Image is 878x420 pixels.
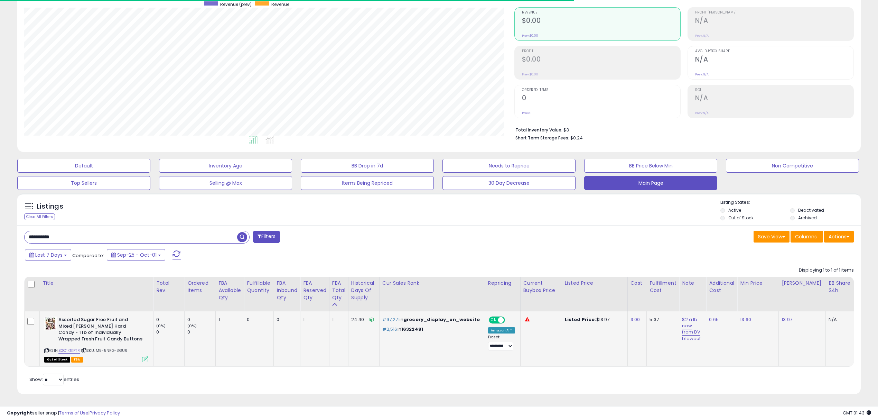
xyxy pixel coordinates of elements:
[7,410,120,417] div: seller snap | |
[824,231,854,243] button: Actions
[401,326,423,332] span: 16322491
[565,280,625,287] div: Listed Price
[565,317,622,323] div: $13.97
[522,34,538,38] small: Prev: $0.00
[303,317,324,323] div: 1
[695,72,709,76] small: Prev: N/A
[631,280,644,287] div: Cost
[795,233,817,240] span: Columns
[695,34,709,38] small: Prev: N/A
[488,335,515,350] div: Preset:
[382,326,480,332] p: in
[187,280,213,294] div: Ordered Items
[71,357,83,363] span: FBA
[522,55,680,65] h2: $0.00
[81,348,128,353] span: | SKU: M5-5NRG-3GU6
[277,317,295,323] div: 0
[382,317,480,323] p: in
[504,317,515,323] span: OFF
[44,317,57,330] img: 51UcW+vVbVL._SL40_.jpg
[187,329,215,335] div: 0
[29,376,79,383] span: Show: entries
[277,280,297,301] div: FBA inbound Qty
[382,326,398,332] span: #2,516
[829,317,851,323] div: N/A
[218,317,239,323] div: 1
[726,159,859,173] button: Non Competitive
[523,280,559,294] div: Current Buybox Price
[156,323,166,329] small: (0%)
[351,280,376,301] div: Historical Days Of Supply
[58,348,80,354] a: B0C1KTKPTR
[159,159,292,173] button: Inventory Age
[24,213,55,220] div: Clear All Filters
[791,231,823,243] button: Columns
[301,176,434,190] button: Items Being Repriced
[58,317,142,344] b: Assorted Sugar Free Fruit and Mixed [PERSON_NAME] Hard Candy - 1 lb of Individually Wrapped Fresh...
[382,316,400,323] span: #97,271
[488,327,515,334] div: Amazon AI *
[156,280,181,294] div: Total Rev.
[754,231,790,243] button: Save View
[17,176,150,190] button: Top Sellers
[695,88,853,92] span: ROI
[44,317,148,362] div: ASIN:
[247,317,268,323] div: 0
[584,176,717,190] button: Main Page
[522,94,680,103] h2: 0
[695,55,853,65] h2: N/A
[843,410,871,416] span: 2025-10-9 01:43 GMT
[382,280,482,287] div: Cur Sales Rank
[253,231,280,243] button: Filters
[522,72,538,76] small: Prev: $0.00
[799,267,854,274] div: Displaying 1 to 1 of 1 items
[515,127,562,133] b: Total Inventory Value:
[247,280,271,294] div: Fulfillable Quantity
[187,317,215,323] div: 0
[403,316,480,323] span: grocery_display_on_website
[584,159,717,173] button: BB Price Below Min
[37,202,63,211] h5: Listings
[522,17,680,26] h2: $0.00
[351,317,374,323] div: 24.40
[570,135,583,141] span: $0.24
[35,252,63,258] span: Last 7 Days
[522,49,680,53] span: Profit
[332,317,343,323] div: 1
[695,49,853,53] span: Avg. Buybox Share
[720,199,861,206] p: Listing States:
[740,316,751,323] a: 13.60
[782,280,823,287] div: [PERSON_NAME]
[488,280,517,287] div: Repricing
[156,329,184,335] div: 0
[17,159,150,173] button: Default
[44,357,70,363] span: All listings that are currently out of stock and unavailable for purchase on Amazon
[7,410,32,416] strong: Copyright
[522,11,680,15] span: Revenue
[695,111,709,115] small: Prev: N/A
[650,280,676,294] div: Fulfillment Cost
[782,316,792,323] a: 13.97
[682,280,703,287] div: Note
[709,316,719,323] a: 0.65
[442,176,576,190] button: 30 Day Decrease
[798,215,817,221] label: Archived
[442,159,576,173] button: Needs to Reprice
[90,410,120,416] a: Privacy Policy
[695,94,853,103] h2: N/A
[695,11,853,15] span: Profit [PERSON_NAME]
[650,317,674,323] div: 5.37
[25,249,71,261] button: Last 7 Days
[522,88,680,92] span: Ordered Items
[829,280,854,294] div: BB Share 24h.
[515,125,849,134] li: $3
[107,249,165,261] button: Sep-25 - Oct-01
[515,135,569,141] b: Short Term Storage Fees:
[709,280,734,294] div: Additional Cost
[301,159,434,173] button: BB Drop in 7d
[682,316,701,342] a: $2 a lb now from DV blowout
[156,317,184,323] div: 0
[218,280,241,301] div: FBA Available Qty
[303,280,326,301] div: FBA Reserved Qty
[159,176,292,190] button: Selling @ Max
